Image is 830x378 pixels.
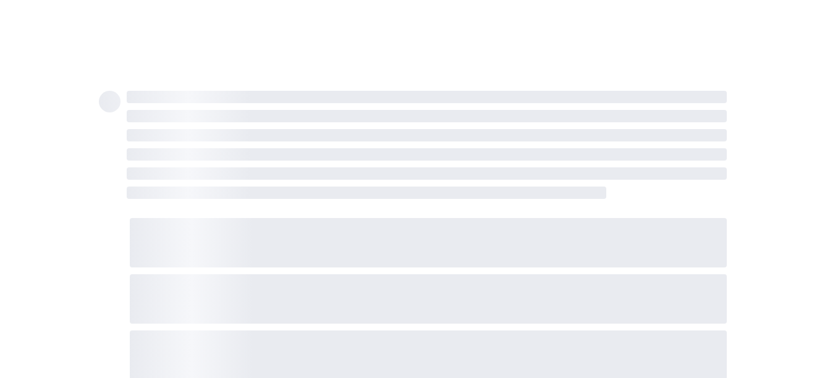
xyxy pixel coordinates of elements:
[127,91,727,103] span: ‌
[130,218,727,267] span: ‌
[130,274,727,324] span: ‌
[127,167,727,180] span: ‌
[127,187,607,199] span: ‌
[99,91,121,112] span: ‌
[127,148,727,161] span: ‌
[127,110,727,122] span: ‌
[127,129,727,141] span: ‌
